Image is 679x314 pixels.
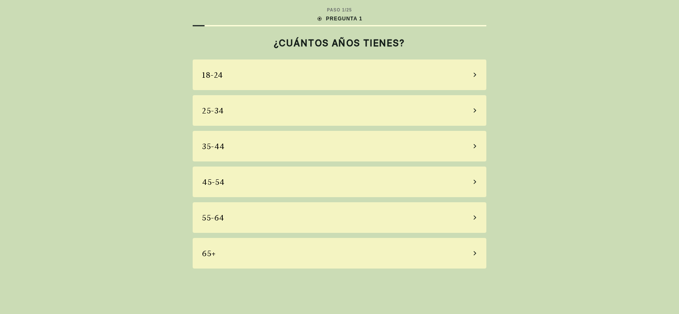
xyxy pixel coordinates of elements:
div: PREGUNTA 1 [317,15,362,23]
div: 65+ [202,248,216,259]
div: 35-44 [202,141,225,152]
div: 25-34 [202,105,224,116]
h2: ¿CUÁNTOS AÑOS TIENES? [193,37,486,48]
div: 18-24 [202,69,223,81]
div: 45-54 [202,176,225,188]
div: 55-64 [202,212,224,223]
div: PASO 1 / 25 [327,7,352,13]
